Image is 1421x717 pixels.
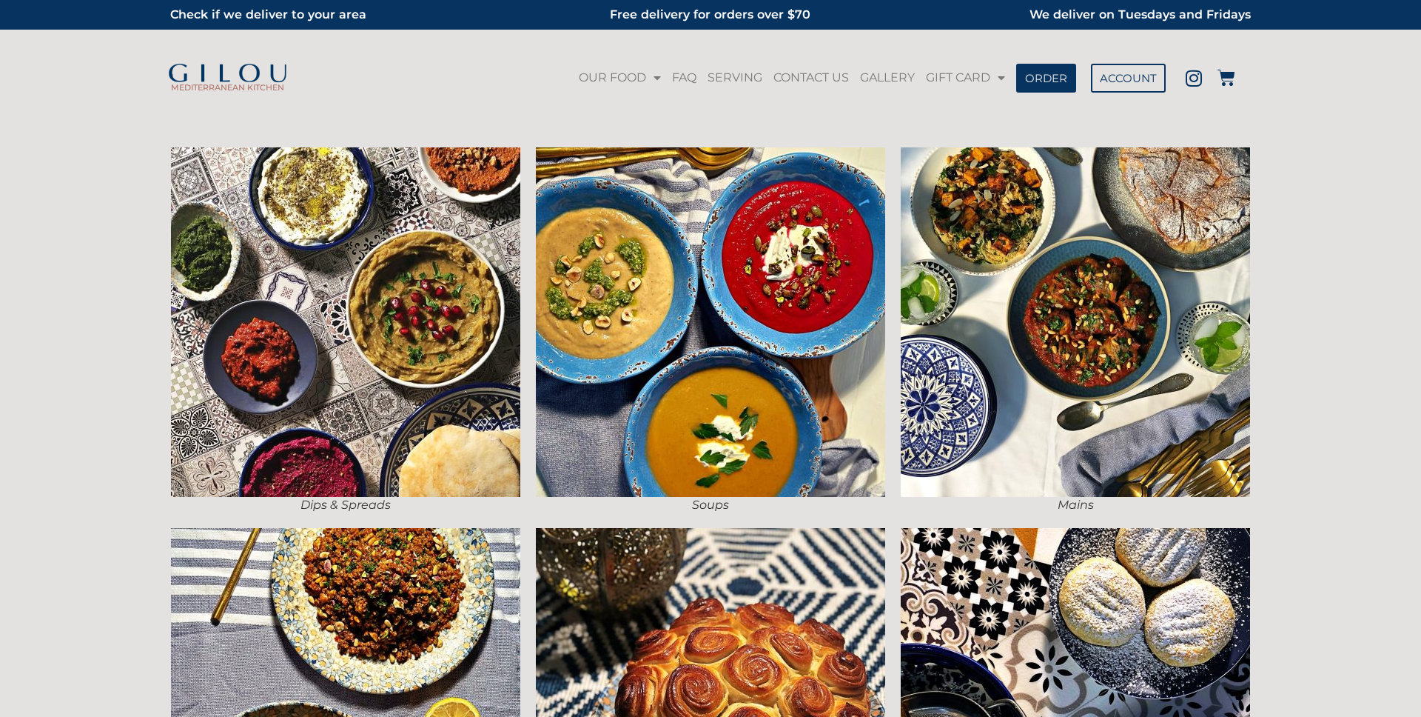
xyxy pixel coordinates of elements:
[770,61,853,95] a: CONTACT US
[170,7,366,21] a: Check if we deliver to your area
[535,4,885,26] h2: Free delivery for orders over $70
[704,61,766,95] a: SERVING
[575,61,665,95] a: OUR FOOD
[901,4,1251,26] h2: We deliver on Tuesdays and Fridays
[901,497,1251,513] figcaption: Mains
[922,61,1009,95] a: GIFT CARD
[901,147,1250,497] img: Mains
[668,61,700,95] a: FAQ
[536,147,885,497] img: Soups
[1091,64,1166,93] a: ACCOUNT
[167,64,289,84] img: Gilou Logo
[1025,73,1067,84] span: ORDER
[1016,64,1076,93] a: ORDER
[574,61,1010,95] nav: Menu
[535,497,885,513] figcaption: Soups
[170,497,520,513] figcaption: Dips & Spreads
[856,61,918,95] a: GALLERY
[1100,73,1157,84] span: ACCOUNT
[163,84,292,92] h2: MEDITERRANEAN KITCHEN
[171,147,520,497] img: Dips & Spreads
